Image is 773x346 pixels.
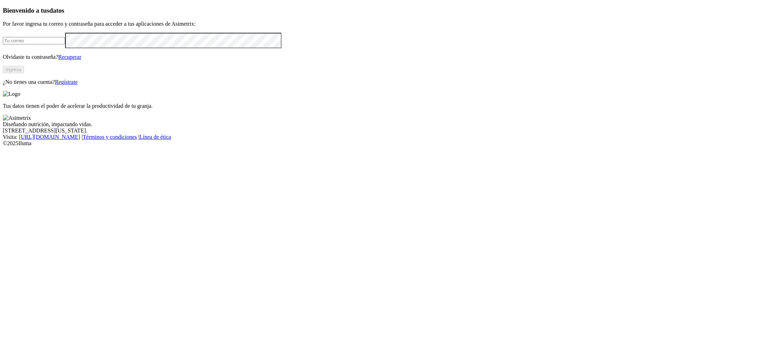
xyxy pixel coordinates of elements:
[3,66,24,73] button: Ingresa
[3,37,65,44] input: Tu correo
[55,79,78,85] a: Regístrate
[3,134,770,140] div: Visita : | |
[139,134,171,140] a: Línea de ética
[3,103,770,109] p: Tus datos tienen el poder de acelerar la productividad de tu granja.
[3,7,770,14] h3: Bienvenido a tus
[58,54,81,60] a: Recuperar
[3,115,31,121] img: Asimetrix
[3,140,770,147] div: © 2025 Iluma
[3,54,770,60] p: Olvidaste tu contraseña?
[19,134,80,140] a: [URL][DOMAIN_NAME]
[49,7,64,14] span: datos
[3,91,20,97] img: Logo
[3,79,770,85] p: ¿No tienes una cuenta?
[3,128,770,134] div: [STREET_ADDRESS][US_STATE].
[3,21,770,27] p: Por favor ingresa tu correo y contraseña para acceder a tus aplicaciones de Asimetrix:
[3,121,770,128] div: Diseñando nutrición, impactando vidas.
[83,134,137,140] a: Términos y condiciones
